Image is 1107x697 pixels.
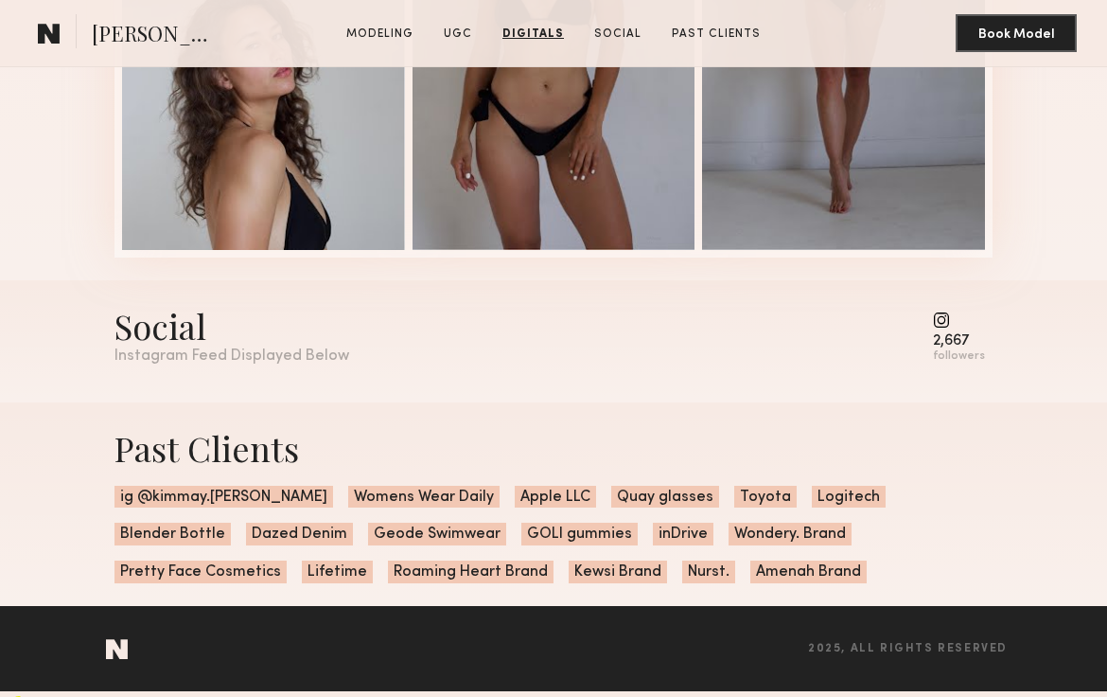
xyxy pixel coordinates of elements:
span: Quay glasses [611,486,719,509]
span: inDrive [653,523,713,545]
span: Dazed Denim [246,523,353,545]
span: Womens Wear Daily [348,486,500,509]
a: UGC [436,26,480,43]
div: Social [114,303,349,348]
span: Pretty Face Cosmetics [114,561,287,583]
span: Lifetime [302,561,373,583]
div: followers [933,349,985,364]
span: Geode Swimwear [368,523,506,545]
span: Roaming Heart Brand [388,561,553,583]
span: Nurst. [682,561,735,583]
a: Past Clients [664,26,768,43]
span: ig @kimmay.[PERSON_NAME] [114,486,333,509]
a: Social [587,26,649,43]
a: Modeling [339,26,421,43]
span: 2025, all rights reserved [808,643,1008,655]
div: Instagram Feed Displayed Below [114,348,349,365]
span: Wondery. Brand [729,523,852,545]
button: Book Model [956,14,1077,52]
a: Book Model [956,25,1077,41]
span: Apple LLC [515,486,596,509]
a: Digitals [495,26,571,43]
span: GOLI gummies [521,523,638,545]
span: Logitech [812,486,886,509]
span: Toyota [734,486,797,509]
span: Amenah Brand [750,561,867,583]
span: [PERSON_NAME] [92,19,223,52]
div: 2,667 [933,334,985,348]
div: Past Clients [114,425,993,471]
span: Blender Bottle [114,523,231,545]
span: Kewsi Brand [569,561,667,583]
